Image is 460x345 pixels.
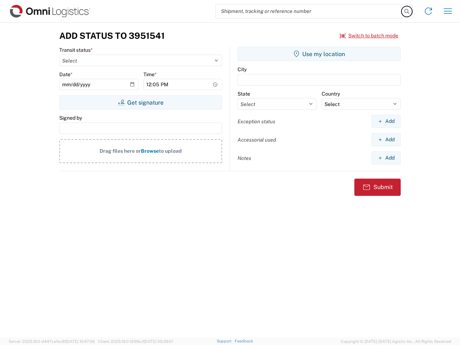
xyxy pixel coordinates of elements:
[372,151,401,165] button: Add
[100,148,141,154] span: Drag files here or
[217,339,235,343] a: Support
[238,47,401,61] button: Use my location
[235,339,253,343] a: Feedback
[238,118,275,125] label: Exception status
[238,155,251,161] label: Notes
[143,71,157,78] label: Time
[322,91,340,97] label: Country
[9,339,95,344] span: Server: 2025.19.0-d447cefac8f
[59,71,73,78] label: Date
[141,148,159,154] span: Browse
[59,31,165,41] h3: Add Status to 3951541
[216,4,402,18] input: Shipment, tracking or reference number
[340,30,398,42] button: Switch to batch mode
[354,179,401,196] button: Submit
[238,91,250,97] label: State
[159,148,182,154] span: to upload
[341,338,451,345] span: Copyright © [DATE]-[DATE] Agistix Inc., All Rights Reserved
[238,66,247,73] label: City
[372,133,401,146] button: Add
[144,339,173,344] span: [DATE] 09:39:01
[59,115,82,121] label: Signed by
[66,339,95,344] span: [DATE] 10:47:06
[372,115,401,128] button: Add
[98,339,173,344] span: Client: 2025.19.0-129fbcf
[59,47,93,53] label: Transit status
[59,95,222,110] button: Get signature
[238,137,276,143] label: Accessorial used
